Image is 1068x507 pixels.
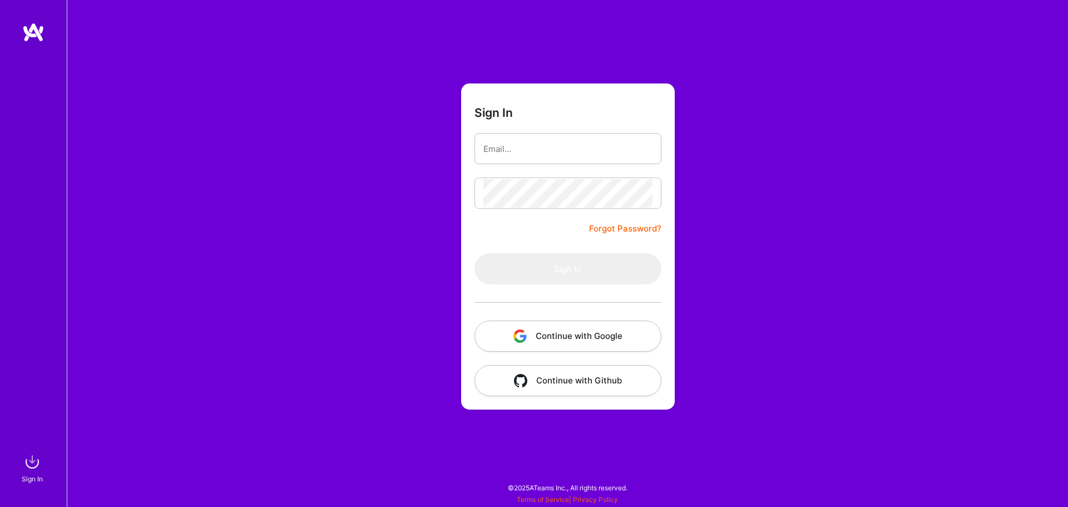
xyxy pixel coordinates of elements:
[513,329,527,343] img: icon
[474,365,661,396] button: Continue with Github
[573,495,618,504] a: Privacy Policy
[23,451,43,485] a: sign inSign In
[474,253,661,284] button: Sign In
[517,495,569,504] a: Terms of Service
[517,495,618,504] span: |
[514,374,527,387] img: icon
[21,451,43,473] img: sign in
[22,22,44,42] img: logo
[589,222,661,235] a: Forgot Password?
[474,321,661,352] button: Continue with Google
[483,135,652,163] input: Email...
[22,473,43,485] div: Sign In
[474,106,513,120] h3: Sign In
[67,474,1068,501] div: © 2025 ATeams Inc., All rights reserved.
